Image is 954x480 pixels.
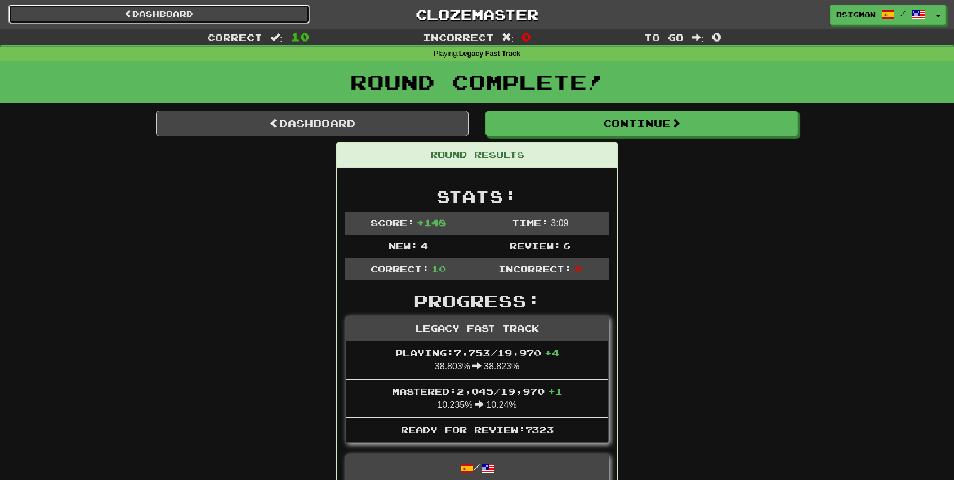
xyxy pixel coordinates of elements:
a: Dashboard [156,111,469,136]
span: Score: [371,217,414,228]
button: Continue [485,111,798,136]
h2: Progress: [345,292,609,310]
h2: Stats: [345,187,609,206]
a: Dashboard [8,5,310,24]
span: bsigmon [836,10,876,20]
span: Time: [512,217,549,228]
span: 0 [521,30,531,43]
span: 10 [291,30,310,43]
span: 4 [421,240,428,251]
span: + 1 [548,386,563,397]
a: Clozemaster [327,5,628,24]
span: To go [644,32,684,43]
div: Round Results [337,143,617,168]
span: + 4 [545,347,559,358]
span: Mastered: 2,045 / 19,970 [392,386,563,397]
li: 10.235% 10.24% [346,379,608,418]
span: Correct [207,32,262,43]
span: Review: [510,240,561,251]
span: Incorrect: [498,263,572,274]
a: bsigmon / [830,5,931,25]
span: : [270,33,283,42]
span: 10 [431,263,446,274]
strong: Legacy Fast Track [459,50,520,58]
span: 3 : 0 9 [551,218,568,228]
span: New: [389,240,418,251]
div: Legacy Fast Track [346,316,608,341]
span: : [502,33,514,42]
span: 0 [712,30,721,43]
li: 38.803% 38.823% [346,341,608,380]
span: / [900,9,906,17]
span: Incorrect [423,32,494,43]
span: Correct: [371,263,429,274]
span: Ready for Review: 7323 [401,424,554,435]
span: 0 [574,263,582,274]
span: 6 [563,240,570,251]
span: + 148 [417,217,446,228]
span: : [692,33,704,42]
h1: Round Complete! [4,71,950,93]
span: Playing: 7,753 / 19,970 [395,347,559,358]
